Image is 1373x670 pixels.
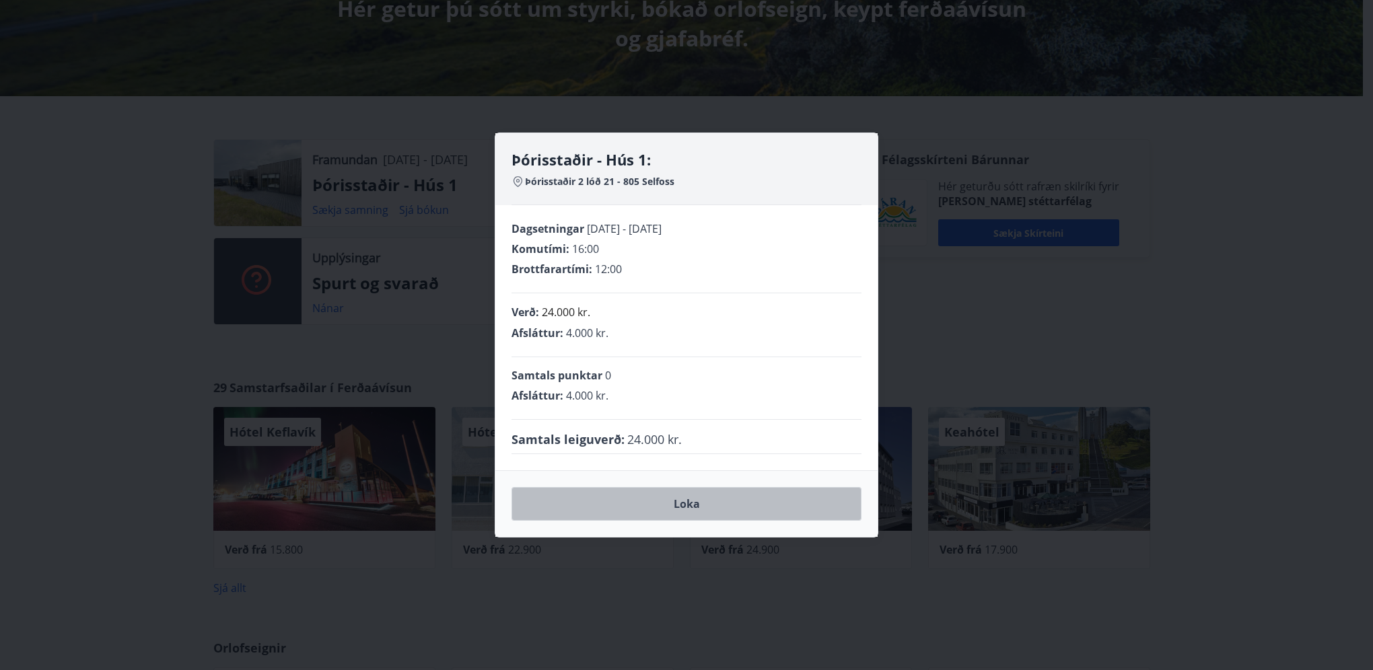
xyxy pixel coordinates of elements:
span: Samtals punktar [512,368,602,383]
span: [DATE] - [DATE] [587,221,662,236]
span: 16:00 [572,241,599,256]
span: Verð : [512,305,539,320]
span: Afsláttur : [512,326,563,340]
h4: Þórisstaðir - Hús 1: [512,149,861,170]
span: 24.000 kr. [627,431,682,448]
span: Afsláttur : [512,388,563,403]
span: 12:00 [595,262,622,276]
span: Dagsetningar [512,221,584,236]
span: Samtals leiguverð : [512,431,625,448]
span: 0 [605,368,611,383]
span: Brottfarartími : [512,262,592,276]
span: Komutími : [512,241,569,256]
span: 4.000 kr. [566,388,608,403]
p: 24.000 kr. [542,304,590,320]
button: Loka [512,487,861,521]
span: 4.000 kr. [566,326,608,340]
span: Þórisstaðir 2 lóð 21 - 805 Selfoss [525,175,674,188]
